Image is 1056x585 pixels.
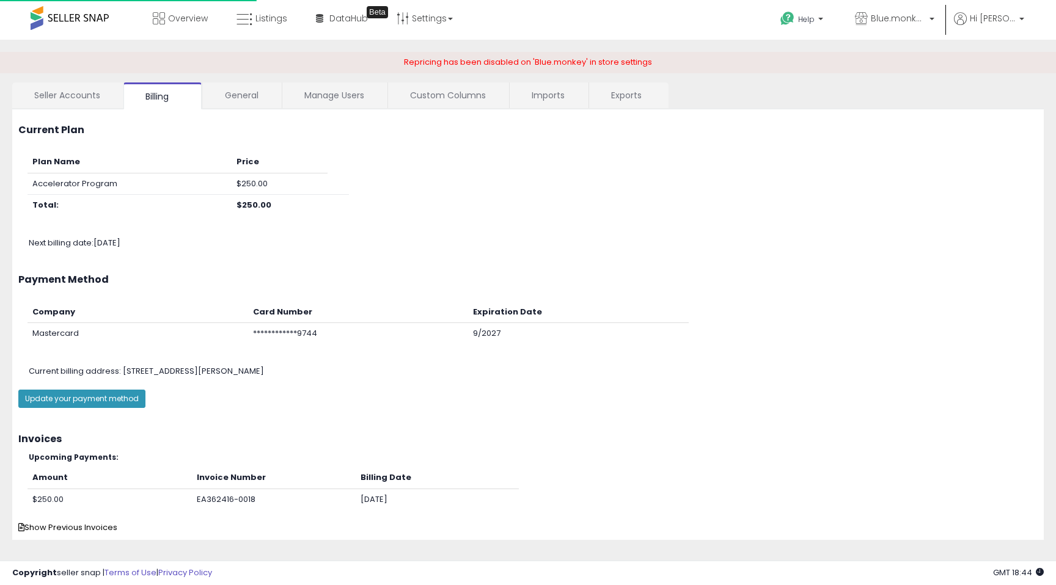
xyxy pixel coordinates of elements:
[12,567,212,579] div: seller snap | |
[232,151,328,173] th: Price
[798,14,815,24] span: Help
[18,390,145,408] button: Update your payment method
[232,173,328,195] td: $250.00
[780,11,795,26] i: Get Help
[468,323,689,344] td: 9/2027
[18,434,1038,445] h3: Invoices
[28,467,192,489] th: Amount
[954,12,1024,40] a: Hi [PERSON_NAME]
[871,12,926,24] span: Blue.monkey
[356,489,519,510] td: [DATE]
[203,82,280,108] a: General
[356,467,519,489] th: Billing Date
[28,489,192,510] td: $250.00
[12,82,122,108] a: Seller Accounts
[510,82,587,108] a: Imports
[388,82,508,108] a: Custom Columns
[468,302,689,323] th: Expiration Date
[28,173,232,195] td: Accelerator Program
[771,2,835,40] a: Help
[329,12,368,24] span: DataHub
[12,567,57,578] strong: Copyright
[248,302,469,323] th: Card Number
[29,453,1038,461] h5: Upcoming Payments:
[970,12,1016,24] span: Hi [PERSON_NAME]
[18,274,1038,285] h3: Payment Method
[168,12,208,24] span: Overview
[29,365,121,377] span: Current billing address:
[28,323,248,344] td: Mastercard
[158,567,212,578] a: Privacy Policy
[589,82,667,108] a: Exports
[18,521,117,533] span: Show Previous Invoices
[367,6,388,18] div: Tooltip anchor
[123,82,202,109] a: Billing
[282,82,386,108] a: Manage Users
[192,489,355,510] td: EA362416-0018
[105,567,156,578] a: Terms of Use
[28,151,232,173] th: Plan Name
[404,56,652,68] span: Repricing has been disabled on 'Blue.monkey' in store settings
[28,302,248,323] th: Company
[192,467,355,489] th: Invoice Number
[32,199,59,211] b: Total:
[255,12,287,24] span: Listings
[18,125,1038,136] h3: Current Plan
[993,567,1044,578] span: 2025-09-11 18:44 GMT
[237,199,271,211] b: $250.00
